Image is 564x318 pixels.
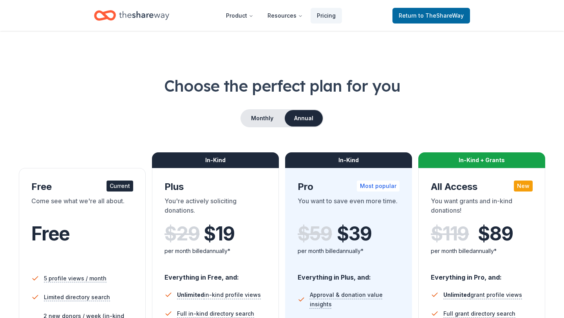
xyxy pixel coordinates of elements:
div: Come see what we're all about. [31,196,133,218]
div: In-Kind + Grants [418,152,545,168]
div: Free [31,181,133,193]
span: Limited directory search [44,293,110,302]
span: Approval & donation value insights [310,290,399,309]
div: Everything in Plus, and: [298,266,399,282]
a: Pricing [311,8,342,23]
button: Annual [285,110,323,126]
span: to TheShareWay [418,12,464,19]
button: Resources [261,8,309,23]
button: Product [220,8,260,23]
span: grant profile views [443,291,522,298]
div: Plus [164,181,266,193]
div: per month billed annually* [164,246,266,256]
div: Current [107,181,133,192]
a: Home [94,6,169,25]
div: Everything in Free, and: [164,266,266,282]
div: You're actively soliciting donations. [164,196,266,218]
span: Unlimited [443,291,470,298]
nav: Main [220,6,342,25]
span: $ 19 [204,223,234,245]
span: Unlimited [177,291,204,298]
div: Everything in Pro, and: [431,266,533,282]
button: Monthly [241,110,283,126]
div: Most popular [357,181,399,192]
span: $ 89 [478,223,513,245]
span: Free [31,222,70,245]
a: Returnto TheShareWay [392,8,470,23]
div: You want to save even more time. [298,196,399,218]
span: 5 profile views / month [44,274,107,283]
div: In-Kind [285,152,412,168]
div: All Access [431,181,533,193]
h1: Choose the perfect plan for you [19,75,545,97]
span: $ 39 [337,223,371,245]
div: In-Kind [152,152,279,168]
div: per month billed annually* [298,246,399,256]
div: You want grants and in-kind donations! [431,196,533,218]
span: Return [399,11,464,20]
div: New [514,181,533,192]
div: Pro [298,181,399,193]
span: in-kind profile views [177,291,261,298]
div: per month billed annually* [431,246,533,256]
